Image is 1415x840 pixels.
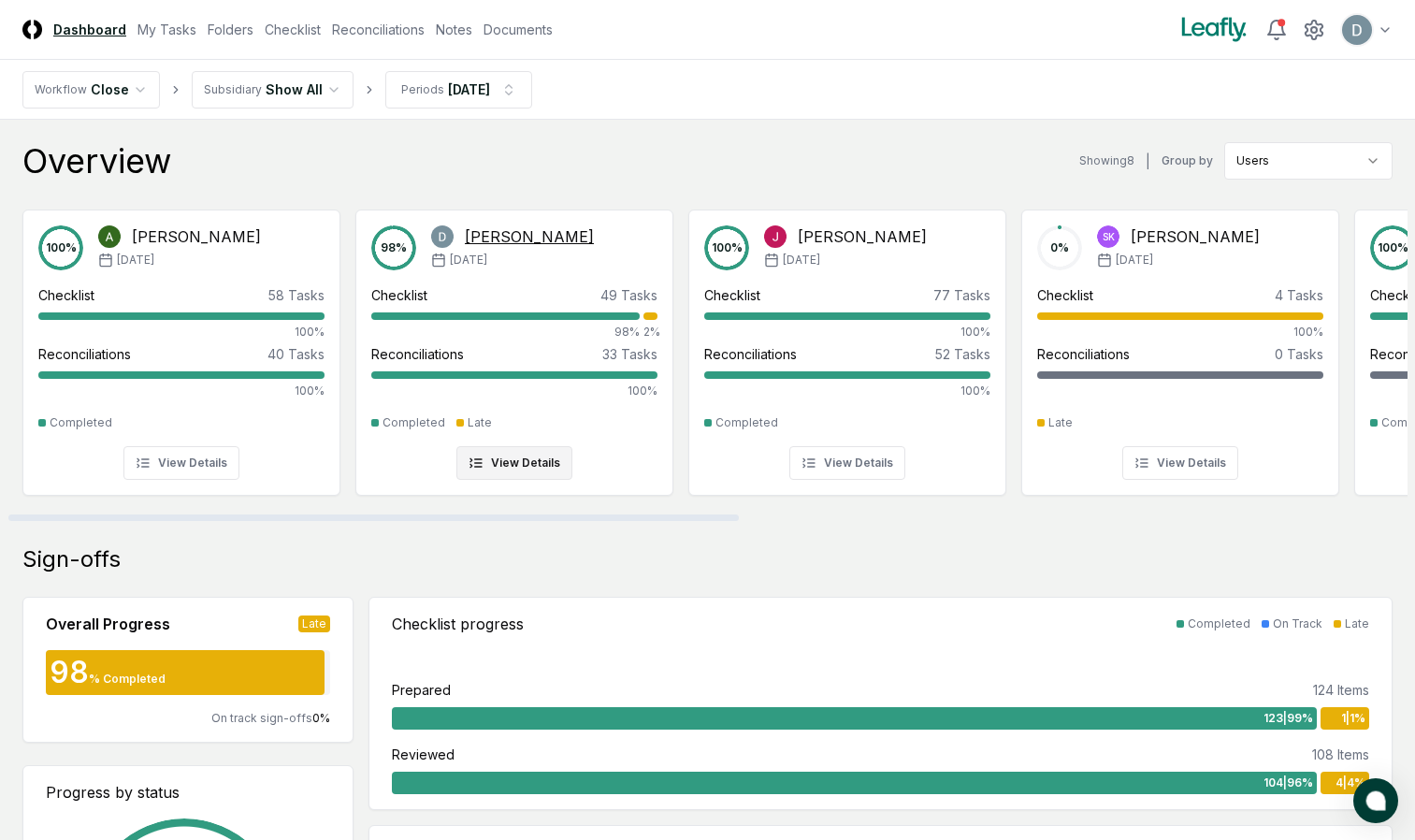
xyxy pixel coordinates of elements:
div: 4 Tasks [1275,285,1323,305]
div: Reconciliations [1037,344,1130,364]
div: 108 Items [1312,745,1369,764]
button: View Details [123,446,239,480]
img: ACg8ocLeIi4Jlns6Fsr4lO0wQ1XJrFQvF4yUjbLrd1AsCAOmrfa1KQ=s96-c [1342,15,1372,45]
span: 4 | 4 % [1336,775,1365,791]
div: 100% [704,383,990,399]
img: John Falbo [764,225,787,248]
div: 49 Tasks [600,285,657,305]
div: 124 Items [1313,680,1369,700]
div: 100% [704,324,990,340]
div: 58 Tasks [268,285,325,305]
div: Late [1345,616,1369,632]
div: Progress by status [46,781,330,804]
span: [DATE] [450,252,487,268]
img: Logo [22,20,42,39]
div: Showing 8 [1079,152,1134,169]
span: SK [1103,230,1115,244]
span: 123 | 99 % [1263,710,1313,727]
a: 98%Donna Jordan[PERSON_NAME][DATE]Checklist49 Tasks98%2%Reconciliations33 Tasks100%CompletedLateV... [355,195,673,496]
div: 98% [371,324,640,340]
button: atlas-launcher [1353,778,1398,823]
div: Reconciliations [38,344,131,364]
img: Leafly logo [1177,15,1250,45]
div: Periods [401,81,444,98]
div: Subsidiary [204,81,262,98]
div: Late [468,414,492,431]
div: Reviewed [392,745,455,764]
div: [PERSON_NAME] [1131,225,1260,248]
div: 2% [643,324,657,340]
a: Notes [436,20,472,39]
span: 1 | 1 % [1341,710,1365,727]
div: 52 Tasks [935,344,990,364]
div: % Completed [89,671,166,688]
div: Reconciliations [371,344,464,364]
div: 100% [38,324,325,340]
div: Overview [22,142,171,180]
div: Completed [50,414,112,431]
span: On track sign-offs [211,711,312,725]
div: [PERSON_NAME] [798,225,927,248]
img: Annie Khederlarian [98,225,121,248]
a: Folders [208,20,253,39]
a: Checklist [265,20,321,39]
div: Late [298,616,330,632]
div: 33 Tasks [602,344,657,364]
span: [DATE] [117,252,154,268]
a: Dashboard [53,20,126,39]
a: 100%Annie Khederlarian[PERSON_NAME][DATE]Checklist58 Tasks100%Reconciliations40 Tasks100%Complete... [22,195,340,496]
div: Completed [1188,616,1250,632]
div: Checklist [38,285,94,305]
div: [DATE] [448,80,490,99]
div: 98 [46,658,89,688]
div: Overall Progress [46,613,170,635]
div: Checklist progress [392,613,524,635]
span: 104 | 96 % [1263,775,1313,791]
div: 77 Tasks [933,285,990,305]
div: Completed [715,414,778,431]
div: 100% [1037,324,1323,340]
button: View Details [1122,446,1238,480]
div: 100% [371,383,657,399]
div: Checklist [704,285,760,305]
button: Periods[DATE] [385,71,532,109]
a: Checklist progressCompletedOn TrackLatePrepared124 Items123|99%1|1%Reviewed108 Items104|96%4|4% [368,597,1393,810]
img: Donna Jordan [431,225,454,248]
div: 100% [38,383,325,399]
div: Completed [383,414,445,431]
a: 0%SK[PERSON_NAME][DATE]Checklist4 Tasks100%Reconciliations0 TasksLateView Details [1021,195,1339,496]
span: [DATE] [783,252,820,268]
a: My Tasks [137,20,196,39]
div: Sign-offs [22,544,1393,574]
div: 40 Tasks [267,344,325,364]
div: | [1146,152,1150,171]
a: Reconciliations [332,20,425,39]
div: Late [1048,414,1073,431]
div: On Track [1273,616,1322,632]
div: [PERSON_NAME] [132,225,261,248]
div: Checklist [371,285,427,305]
div: Reconciliations [704,344,797,364]
div: Prepared [392,680,451,700]
span: 0 % [312,711,330,725]
button: View Details [789,446,905,480]
button: View Details [456,446,572,480]
div: Checklist [1037,285,1093,305]
div: [PERSON_NAME] [465,225,594,248]
div: 0 Tasks [1275,344,1323,364]
label: Group by [1162,155,1213,167]
span: [DATE] [1116,252,1153,268]
a: Documents [484,20,553,39]
div: Workflow [35,81,87,98]
a: 100%John Falbo[PERSON_NAME][DATE]Checklist77 Tasks100%Reconciliations52 Tasks100%CompletedView De... [688,195,1006,496]
nav: breadcrumb [22,71,532,109]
